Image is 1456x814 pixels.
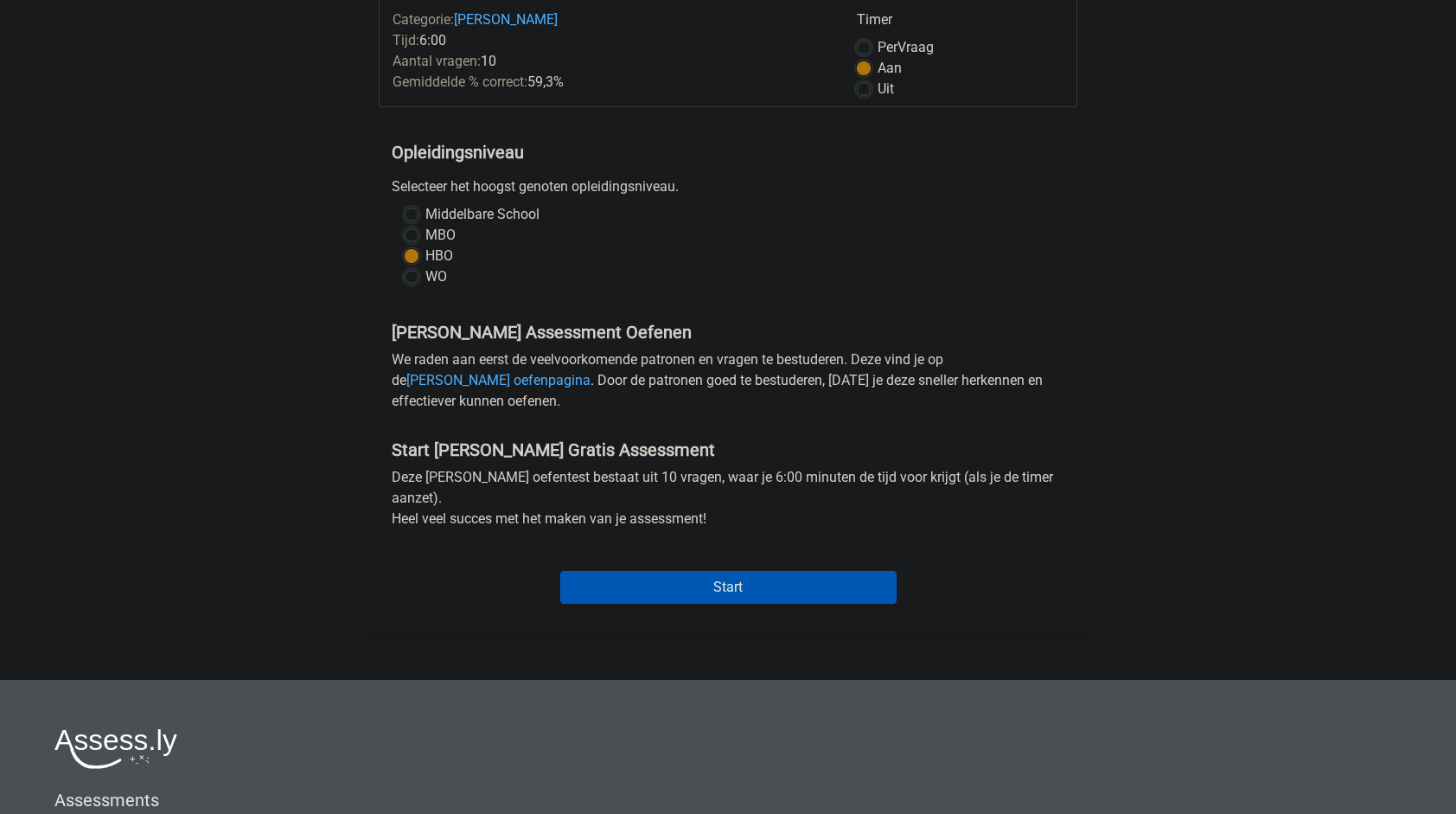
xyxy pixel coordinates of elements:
[393,74,527,90] span: Gemiddelde % correct:
[425,246,453,266] label: HBO
[454,11,558,28] a: [PERSON_NAME]
[425,266,447,287] label: WO
[857,10,1063,37] div: Timer
[380,72,844,93] div: 59,3%
[393,32,419,48] span: Tijd:
[392,135,1064,170] h5: Opleidingsniveau
[878,39,897,55] span: Per
[406,372,591,388] a: [PERSON_NAME] oefenpagina
[54,728,177,769] img: Assessly logo
[878,58,902,79] label: Aan
[393,11,454,28] span: Categorie:
[392,439,1064,460] h5: Start [PERSON_NAME] Gratis Assessment
[878,37,934,58] label: Vraag
[379,349,1077,419] div: We raden aan eerst de veelvoorkomende patronen en vragen te bestuderen. Deze vind je op de . Door...
[379,467,1077,536] div: Deze [PERSON_NAME] oefentest bestaat uit 10 vragen, waar je 6:00 minuten de tijd voor krijgt (als...
[379,176,1077,204] div: Selecteer het hoogst genoten opleidingsniveau.
[380,51,844,72] div: 10
[560,571,897,604] input: Start
[54,790,1402,811] h5: Assessments
[878,79,894,99] label: Uit
[393,53,481,69] span: Aantal vragen:
[392,322,1064,343] h5: [PERSON_NAME] Assessment Oefenen
[380,30,844,51] div: 6:00
[425,204,540,225] label: Middelbare School
[425,225,456,246] label: MBO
